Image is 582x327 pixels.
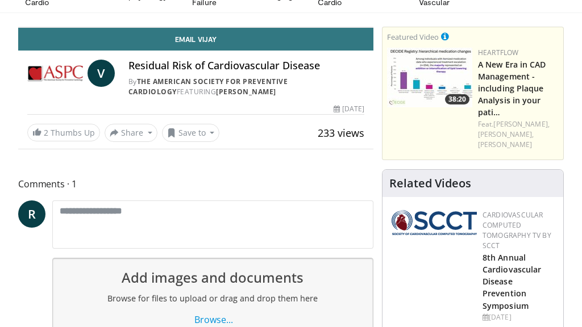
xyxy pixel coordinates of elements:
[18,177,373,191] span: Comments 1
[478,119,559,150] div: Feat.
[478,59,546,118] a: A New Era in CAD Management - including Plaque Analysis in your pati…
[27,60,83,87] img: The American Society for Preventive Cardiology
[18,28,373,51] a: Email Vijay
[389,177,471,190] h4: Related Videos
[62,292,364,305] h2: Browse for files to upload or drag and drop them here
[493,119,549,129] a: [PERSON_NAME],
[392,210,477,235] img: 51a70120-4f25-49cc-93a4-67582377e75f.png.150x105_q85_autocrop_double_scale_upscale_version-0.2.png
[216,87,276,97] a: [PERSON_NAME]
[105,124,157,142] button: Share
[483,252,541,311] a: 8th Annual Cardiovascular Disease Prevention Symposium
[387,48,472,107] a: 38:20
[18,200,45,228] a: R
[478,129,534,139] a: [PERSON_NAME],
[44,127,48,138] span: 2
[88,60,115,87] a: V
[483,210,551,250] a: Cardiovascular Computed Tomography TV by SCCT
[27,124,100,141] a: 2 Thumbs Up
[445,94,469,104] span: 38:20
[62,267,364,288] h1: Add images and documents
[387,32,439,42] small: Featured Video
[478,140,532,149] a: [PERSON_NAME]
[128,77,288,97] a: The American Society for Preventive Cardiology
[128,60,364,72] h4: Residual Risk of Cardiovascular Disease
[318,126,364,140] span: 233 views
[334,104,364,114] div: [DATE]
[478,48,519,57] a: Heartflow
[483,312,554,322] div: [DATE]
[162,124,220,142] button: Save to
[387,48,472,107] img: 738d0e2d-290f-4d89-8861-908fb8b721dc.150x105_q85_crop-smart_upscale.jpg
[128,77,364,97] div: By FEATURING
